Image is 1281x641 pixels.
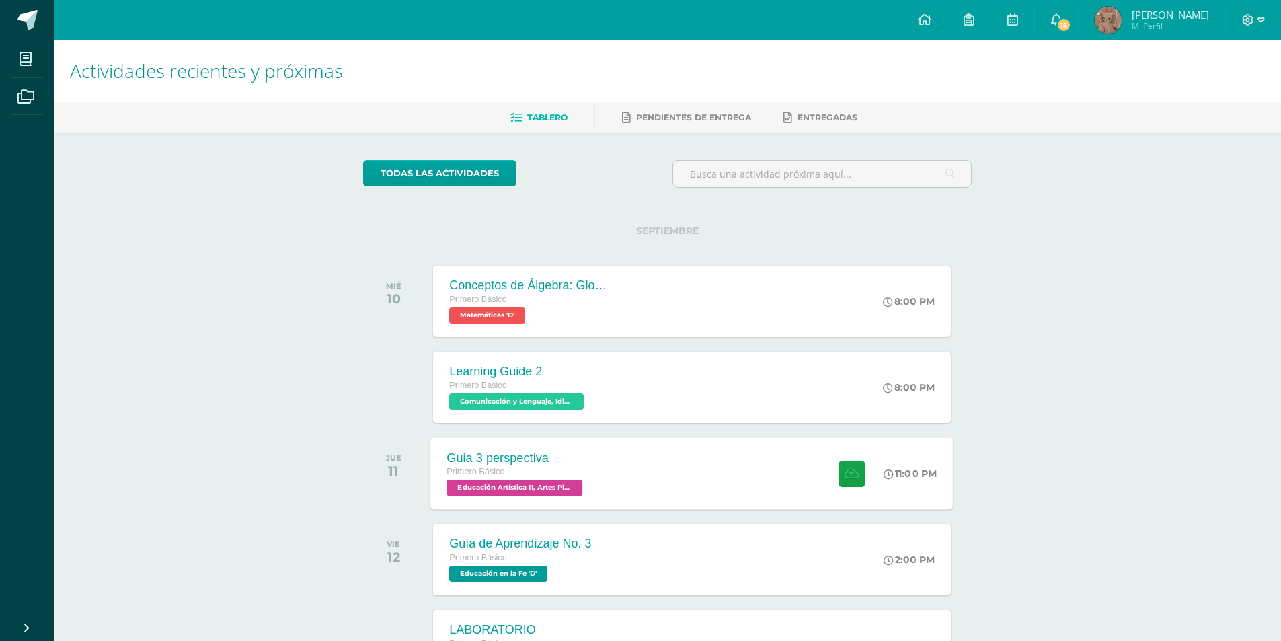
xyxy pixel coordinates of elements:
[386,291,401,307] div: 10
[615,225,720,237] span: SEPTIEMBRE
[883,381,935,393] div: 8:00 PM
[449,295,506,304] span: Primero Básico
[449,566,547,582] span: Educación en la Fe 'D'
[363,160,516,186] a: todas las Actividades
[387,539,400,549] div: VIE
[447,451,586,465] div: Guia 3 perspectiva
[449,278,611,293] div: Conceptos de Álgebra: Glosario
[884,467,937,480] div: 11:00 PM
[449,393,584,410] span: Comunicación y Lenguaje, Idioma Extranjero Inglés 'D'
[622,107,751,128] a: Pendientes de entrega
[673,161,971,187] input: Busca una actividad próxima aquí...
[386,463,401,479] div: 11
[449,623,587,637] div: LABORATORIO
[1132,20,1209,32] span: Mi Perfil
[447,480,583,496] span: Educación Artística II, Artes Plásticas 'D'
[70,58,343,83] span: Actividades recientes y próximas
[447,467,505,476] span: Primero Básico
[636,112,751,122] span: Pendientes de entrega
[883,295,935,307] div: 8:00 PM
[510,107,568,128] a: Tablero
[884,554,935,566] div: 2:00 PM
[449,381,506,390] span: Primero Básico
[527,112,568,122] span: Tablero
[1056,17,1071,32] span: 15
[449,537,591,551] div: Guía de Aprendizaje No. 3
[783,107,857,128] a: Entregadas
[798,112,857,122] span: Entregadas
[449,553,506,562] span: Primero Básico
[1132,8,1209,22] span: [PERSON_NAME]
[386,281,401,291] div: MIÉ
[449,365,587,379] div: Learning Guide 2
[387,549,400,565] div: 12
[1095,7,1122,34] img: 67a3ee5be09eb7eedf428c1a72d31e06.png
[449,307,525,324] span: Matemáticas 'D'
[386,453,401,463] div: JUE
